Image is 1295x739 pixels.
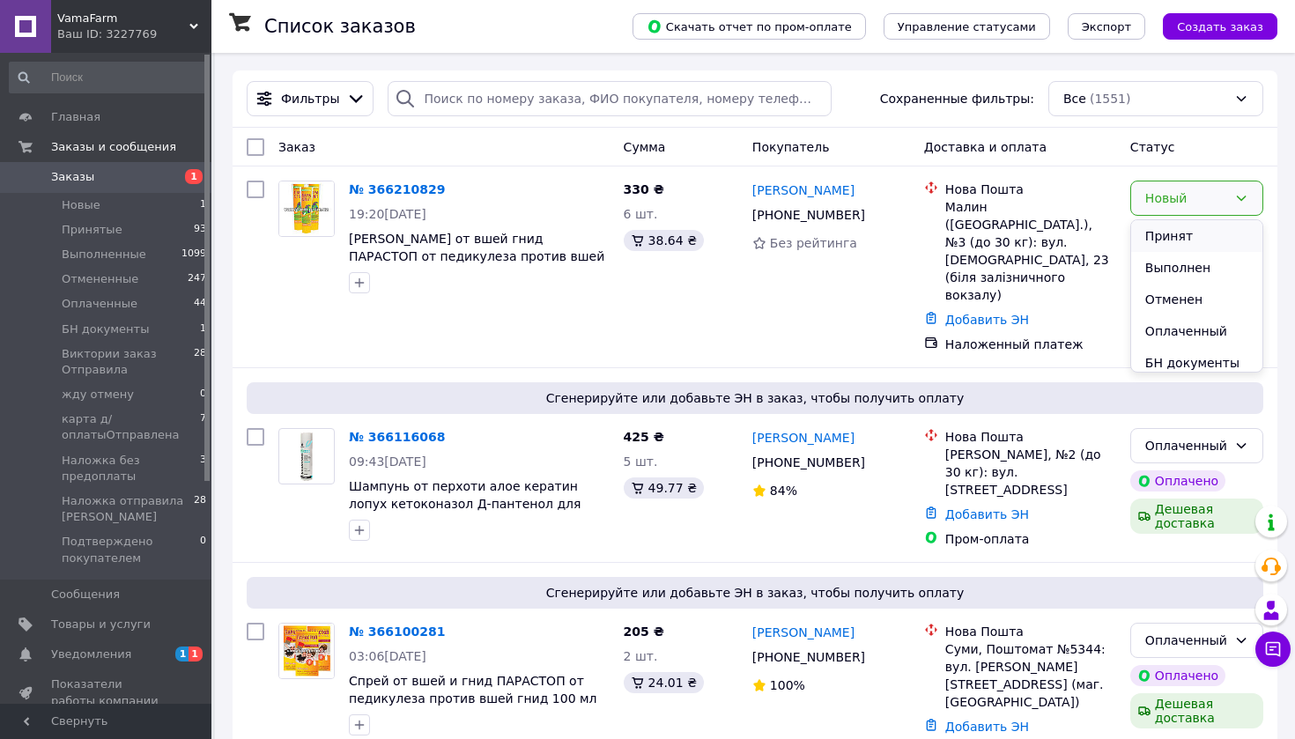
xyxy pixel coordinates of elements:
span: 28 [194,493,206,525]
div: Нова Пошта [945,428,1116,446]
li: Выполнен [1131,252,1262,284]
span: 09:43[DATE] [349,454,426,469]
span: Новые [62,197,100,213]
span: Все [1063,90,1086,107]
div: Суми, Поштомат №5344: вул. [PERSON_NAME][STREET_ADDRESS] (маг. [GEOGRAPHIC_DATA]) [945,640,1116,711]
a: Добавить ЭН [945,720,1029,734]
h1: Список заказов [264,16,416,37]
span: 93 [194,222,206,238]
div: Пром-оплата [945,530,1116,548]
a: Шампунь от перхоти алое кератин лопух кетоконазол Д-пантенол для всех типов волос VamaFarm 250 мл [349,479,581,528]
span: Оплаченные [62,296,137,312]
span: 7 [200,411,206,443]
span: 205 ₴ [624,624,664,639]
div: Дешевая доставка [1130,693,1263,728]
li: БН документы [1131,347,1262,379]
span: Заказ [278,140,315,154]
span: Скачать отчет по пром-оплате [647,18,852,34]
div: Малин ([GEOGRAPHIC_DATA].), №3 (до 30 кг): вул. [DEMOGRAPHIC_DATA], 23 (біля залізничного вокзалу) [945,198,1116,304]
button: Чат с покупателем [1255,632,1291,667]
div: 49.77 ₴ [624,477,704,499]
span: Уведомления [51,647,131,662]
div: Оплачено [1130,665,1225,686]
a: Фото товару [278,428,335,484]
span: Сумма [624,140,666,154]
span: Управление статусами [898,20,1036,33]
a: Создать заказ [1145,18,1277,33]
input: Поиск [9,62,208,93]
div: Дешевая доставка [1130,499,1263,534]
span: 28 [194,346,206,378]
div: [PHONE_NUMBER] [749,203,869,227]
span: 100% [770,678,805,692]
a: № 366100281 [349,624,445,639]
span: 1 [185,169,203,184]
div: Оплаченный [1145,631,1227,650]
a: № 366210829 [349,182,445,196]
span: Показатели работы компании [51,676,163,708]
span: 247 [188,271,206,287]
a: Фото товару [278,623,335,679]
a: Спрей от вшей и гнид ПАРАСТОП от педикулеза против вшей гнид 100 мл [349,674,597,706]
a: [PERSON_NAME] [752,429,855,447]
span: Сгенерируйте или добавьте ЭН в заказ, чтобы получить оплату [254,584,1256,602]
li: Принят [1131,220,1262,252]
span: 44 [194,296,206,312]
div: [PHONE_NUMBER] [749,645,869,669]
span: Заказы [51,169,94,185]
span: VamaFarm [57,11,189,26]
span: 1 [189,647,203,661]
span: 0 [200,534,206,565]
span: Наложка отправила [PERSON_NAME] [62,493,194,525]
div: Новый [1145,188,1227,208]
a: № 366116068 [349,430,445,444]
div: Оплаченный [1145,436,1227,455]
span: 0 [200,387,206,403]
span: карта д/оплатыОтправлена [62,411,200,443]
img: Фото товару [299,429,314,484]
div: 24.01 ₴ [624,672,704,693]
span: Отмененные [62,271,138,287]
a: [PERSON_NAME] [752,181,855,199]
div: Ваш ID: 3227769 [57,26,211,42]
span: Сохраненные фильтры: [880,90,1034,107]
span: Покупатель [752,140,830,154]
div: [PHONE_NUMBER] [749,450,869,475]
button: Экспорт [1068,13,1145,40]
span: 5 шт. [624,454,658,469]
span: Экспорт [1082,20,1131,33]
span: 19:20[DATE] [349,207,426,221]
span: Наложка без предоплаты [62,453,200,484]
span: 2 шт. [624,649,658,663]
div: Наложенный платеж [945,336,1116,353]
div: Оплачено [1130,470,1225,491]
img: Фото товару [279,181,334,236]
a: [PERSON_NAME] [752,624,855,641]
div: 38.64 ₴ [624,230,704,251]
span: Фильтры [281,90,339,107]
span: Главная [51,109,100,125]
a: Добавить ЭН [945,313,1029,327]
span: Сообщения [51,587,120,602]
span: Выполненные [62,247,146,262]
a: [PERSON_NAME] от вшей гнид ПАРАСТОП от педикулеза против вшей и гнид 100 мл [349,232,604,281]
a: Добавить ЭН [945,507,1029,521]
span: (1551) [1090,92,1131,106]
div: [PERSON_NAME], №2 (до 30 кг): вул. [STREET_ADDRESS] [945,446,1116,499]
span: Принятые [62,222,122,238]
span: Подтверждено покупателем [62,534,200,565]
span: Статус [1130,140,1175,154]
span: Сгенерируйте или добавьте ЭН в заказ, чтобы получить оплату [254,389,1256,407]
span: Создать заказ [1177,20,1263,33]
li: Оплаченный [1131,315,1262,347]
span: 1 [175,647,189,661]
span: 1099 [181,247,206,262]
span: Без рейтинга [770,236,857,250]
li: Отменен [1131,284,1262,315]
span: 1 [200,321,206,337]
span: 84% [770,484,797,498]
span: 330 ₴ [624,182,664,196]
span: 3 [200,453,206,484]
